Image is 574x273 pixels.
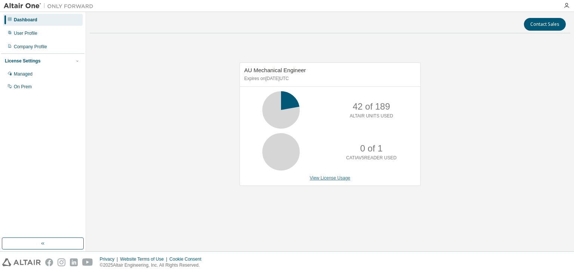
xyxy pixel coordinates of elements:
[100,256,120,262] div: Privacy
[14,84,32,90] div: On Prem
[360,142,383,155] p: 0 of 1
[346,155,396,161] p: CATIAV5READER USED
[58,258,65,266] img: instagram.svg
[2,258,41,266] img: altair_logo.svg
[45,258,53,266] img: facebook.svg
[350,113,393,119] p: ALTAIR UNITS USED
[169,256,206,262] div: Cookie Consent
[353,100,390,113] p: 42 of 189
[310,175,351,181] a: View License Usage
[14,71,33,77] div: Managed
[244,76,414,82] p: Expires on [DATE] UTC
[14,17,37,23] div: Dashboard
[14,30,37,36] div: User Profile
[70,258,78,266] img: linkedin.svg
[5,58,40,64] div: License Settings
[14,44,47,50] div: Company Profile
[4,2,97,10] img: Altair One
[82,258,93,266] img: youtube.svg
[244,67,306,73] span: AU Mechanical Engineer
[524,18,566,31] button: Contact Sales
[100,262,206,269] p: © 2025 Altair Engineering, Inc. All Rights Reserved.
[120,256,169,262] div: Website Terms of Use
